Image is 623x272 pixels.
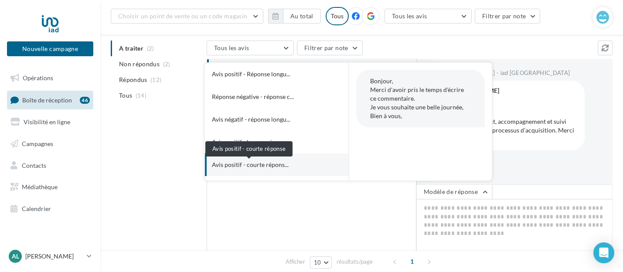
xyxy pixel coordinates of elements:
[12,252,19,261] span: Al
[448,69,570,77] span: [PERSON_NAME] - iad [GEOGRAPHIC_DATA]
[22,140,53,147] span: Campagnes
[5,113,95,131] a: Visibilité en ligne
[392,12,427,20] span: Tous les avis
[22,205,51,212] span: Calendrier
[119,91,132,100] span: Tous
[205,108,324,131] button: Avis négatif - réponse longu...
[310,256,332,269] button: 10
[450,117,578,143] div: Très bon contact, accompagnement et suivi tout au long du processus d’acquisition. Merci beaucoup
[22,183,58,190] span: Médiathèque
[7,41,93,56] button: Nouvelle campagne
[5,156,95,175] a: Contacts
[22,96,72,103] span: Boîte de réception
[119,75,147,84] span: Répondus
[593,242,614,263] div: Open Intercom Messenger
[385,9,472,24] button: Tous les avis
[297,41,363,55] button: Filtrer par note
[475,9,541,24] button: Filtrer par note
[150,76,161,83] span: (12)
[205,141,293,156] div: Avis positif - courte réponse
[205,63,324,85] button: Avis positif - Réponse longu...
[7,248,93,265] a: Al [PERSON_NAME]
[23,74,53,82] span: Opérations
[286,258,305,266] span: Afficher
[212,92,294,101] span: Réponse négative - réponse c...
[111,9,263,24] button: Choisir un point de vente ou un code magasin
[212,70,290,78] span: Avis positif - Réponse longu...
[25,252,83,261] p: [PERSON_NAME]
[212,115,290,124] span: Avis négatif - réponse longu...
[283,9,321,24] button: Au total
[314,259,321,266] span: 10
[212,138,289,146] span: Avis positif - longue répons...
[5,135,95,153] a: Campagnes
[205,131,324,153] button: Avis positif - longue répons...
[268,9,321,24] button: Au total
[80,97,90,104] div: 46
[119,60,160,68] span: Non répondus
[5,178,95,196] a: Médiathèque
[205,153,324,176] button: Avis positif - courte répons...
[22,161,46,169] span: Contacts
[5,200,95,218] a: Calendrier
[370,77,464,119] span: Bonjour, Merci d'avoir pris le temps d'écrire ce commentaire. Je vous souhaite une belle journée,...
[136,92,146,99] span: (14)
[207,41,294,55] button: Tous les avis
[5,91,95,109] a: Boîte de réception46
[24,118,70,126] span: Visibilité en ligne
[163,61,170,68] span: (2)
[5,69,95,87] a: Opérations
[214,44,249,51] span: Tous les avis
[212,160,289,169] span: Avis positif - courte répons...
[205,85,324,108] button: Réponse négative - réponse c...
[405,255,419,269] span: 1
[337,258,373,266] span: résultats/page
[326,7,349,25] div: Tous
[118,12,247,20] span: Choisir un point de vente ou un code magasin
[416,184,492,199] button: Modèle de réponse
